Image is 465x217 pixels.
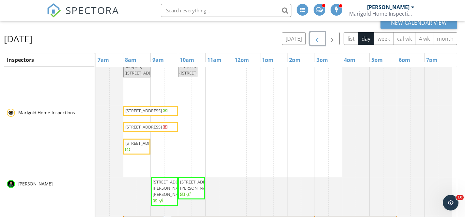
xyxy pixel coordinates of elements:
a: 7pm [425,55,439,65]
span: [PERSON_NAME] [17,181,54,187]
button: cal wk [394,32,416,45]
span: Radon Drop Off ([STREET_ADDRESS]) [179,58,219,76]
button: 4 wk [415,32,433,45]
a: 7am [96,55,111,65]
a: 2pm [287,55,302,65]
a: 1pm [260,55,275,65]
button: Previous day [310,32,325,45]
iframe: Intercom live chat [443,195,458,210]
span: Inspectors [7,56,34,63]
span: 10 [456,195,464,200]
span: Marigold Home Inspections [17,109,76,116]
img: marigold_small_in_square.png [7,109,15,117]
a: 3pm [315,55,330,65]
span: [STREET_ADDRESS] [125,108,162,114]
button: New Calendar View [380,17,457,29]
a: 8am [123,55,138,65]
span: [STREET_ADDRESS] [125,124,162,130]
div: [PERSON_NAME] [367,4,410,10]
a: 4pm [342,55,357,65]
a: 12pm [233,55,251,65]
img: mhs__fredrichs__brett__spectora_1.png [7,180,15,188]
a: 6pm [397,55,412,65]
button: month [433,32,457,45]
a: 9am [151,55,165,65]
button: week [374,32,394,45]
span: [STREET_ADDRESS][PERSON_NAME][PERSON_NAME] [153,179,189,197]
button: list [344,32,358,45]
span: SPECTORA [66,3,119,17]
button: Next day [325,32,340,45]
h2: [DATE] [4,32,32,45]
span: [STREET_ADDRESS] [125,140,162,146]
a: 10am [178,55,196,65]
button: day [358,32,374,45]
a: SPECTORA [47,9,119,22]
a: 5pm [370,55,384,65]
button: [DATE] [282,32,306,45]
a: 11am [206,55,223,65]
div: Marigold Home Inspections [349,10,414,17]
img: The Best Home Inspection Software - Spectora [47,3,61,18]
input: Search everything... [161,4,291,17]
span: [STREET_ADDRESS][PERSON_NAME] [180,179,217,191]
